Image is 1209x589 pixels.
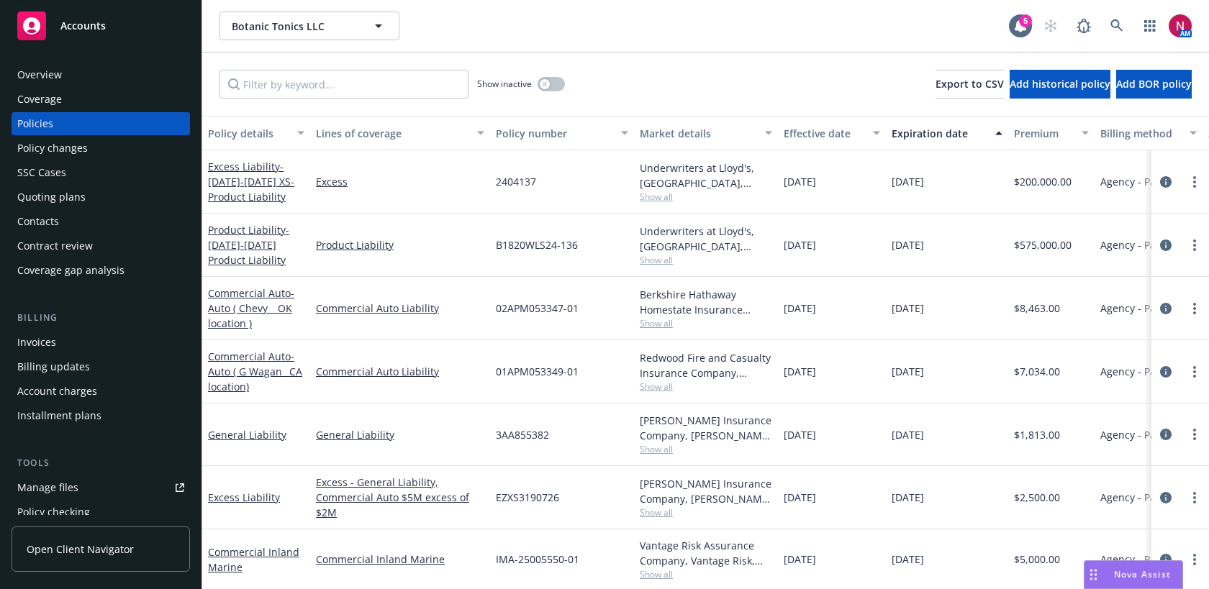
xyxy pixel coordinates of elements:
[17,186,86,209] div: Quoting plans
[784,237,816,252] span: [DATE]
[640,126,756,141] div: Market details
[1114,568,1171,580] span: Nova Assist
[1085,561,1102,588] div: Drag to move
[1157,173,1174,191] a: circleInformation
[1116,77,1192,91] span: Add BOR policy
[17,404,101,427] div: Installment plans
[640,476,772,506] div: [PERSON_NAME] Insurance Company, [PERSON_NAME] Insurance, CIS Insurance Services (EPIC)
[208,286,294,330] a: Commercial Auto
[12,161,190,184] a: SSC Cases
[17,476,78,499] div: Manage files
[1008,116,1095,150] button: Premium
[784,490,816,505] span: [DATE]
[1100,552,1192,567] span: Agency - Pay in full
[1014,552,1060,567] span: $5,000.00
[1036,12,1065,40] a: Start snowing
[208,160,294,204] a: Excess Liability
[1186,173,1203,191] a: more
[17,259,124,282] div: Coverage gap analysis
[12,331,190,354] a: Invoices
[496,174,536,189] span: 2404137
[1014,427,1060,442] span: $1,813.00
[17,137,88,160] div: Policy changes
[778,116,886,150] button: Effective date
[17,63,62,86] div: Overview
[208,350,302,393] span: - Auto ( G Wagan _CA location)
[1157,426,1174,443] a: circleInformation
[208,350,302,393] a: Commercial Auto
[892,174,924,189] span: [DATE]
[12,88,190,111] a: Coverage
[1100,237,1192,252] span: Agency - Pay in full
[12,6,190,46] a: Accounts
[1100,364,1192,379] span: Agency - Pay in full
[17,355,90,378] div: Billing updates
[640,380,772,393] span: Show all
[17,210,59,233] div: Contacts
[1136,12,1164,40] a: Switch app
[1186,551,1203,568] a: more
[12,404,190,427] a: Installment plans
[316,126,468,141] div: Lines of coverage
[1100,490,1192,505] span: Agency - Pay in full
[12,234,190,257] a: Contract review
[1100,301,1192,316] span: Agency - Pay in full
[1014,364,1060,379] span: $7,034.00
[640,443,772,455] span: Show all
[496,364,579,379] span: 01APM053349-01
[1157,551,1174,568] a: circleInformation
[316,364,484,379] a: Commercial Auto Liability
[316,174,484,189] a: Excess
[17,112,53,135] div: Policies
[1157,300,1174,317] a: circleInformation
[784,301,816,316] span: [DATE]
[12,380,190,403] a: Account charges
[17,234,93,257] div: Contract review
[1014,174,1072,189] span: $200,000.00
[784,174,816,189] span: [DATE]
[640,254,772,266] span: Show all
[640,506,772,519] span: Show all
[640,568,772,580] span: Show all
[784,126,864,141] div: Effective date
[12,137,190,160] a: Policy changes
[219,12,399,40] button: Botanic Tonics LLC
[60,20,106,32] span: Accounts
[496,552,579,567] span: IMA-25005550-01
[1014,126,1073,141] div: Premium
[12,501,190,524] a: Policy checking
[1102,12,1131,40] a: Search
[496,126,612,141] div: Policy number
[1157,237,1174,254] a: circleInformation
[886,116,1008,150] button: Expiration date
[208,223,289,267] a: Product Liability
[640,317,772,329] span: Show all
[316,552,484,567] a: Commercial Inland Marine
[892,552,924,567] span: [DATE]
[496,237,578,252] span: B1820WLS24-136
[892,301,924,316] span: [DATE]
[1186,363,1203,380] a: more
[640,191,772,203] span: Show all
[12,63,190,86] a: Overview
[316,427,484,442] a: General Liability
[640,224,772,254] div: Underwriters at Lloyd's, [GEOGRAPHIC_DATA], [PERSON_NAME] of [GEOGRAPHIC_DATA], CIS Insurance Ser...
[1169,14,1192,37] img: photo
[12,355,190,378] a: Billing updates
[892,126,987,141] div: Expiration date
[1157,489,1174,506] a: circleInformation
[1186,426,1203,443] a: more
[17,161,66,184] div: SSC Cases
[17,501,90,524] div: Policy checking
[232,19,356,34] span: Botanic Tonics LLC
[219,70,468,99] input: Filter by keyword...
[936,77,1004,91] span: Export to CSV
[17,380,97,403] div: Account charges
[12,210,190,233] a: Contacts
[634,116,778,150] button: Market details
[1186,300,1203,317] a: more
[892,427,924,442] span: [DATE]
[640,538,772,568] div: Vantage Risk Assurance Company, Vantage Risk, Amwins
[1069,12,1098,40] a: Report a Bug
[1019,14,1032,27] div: 5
